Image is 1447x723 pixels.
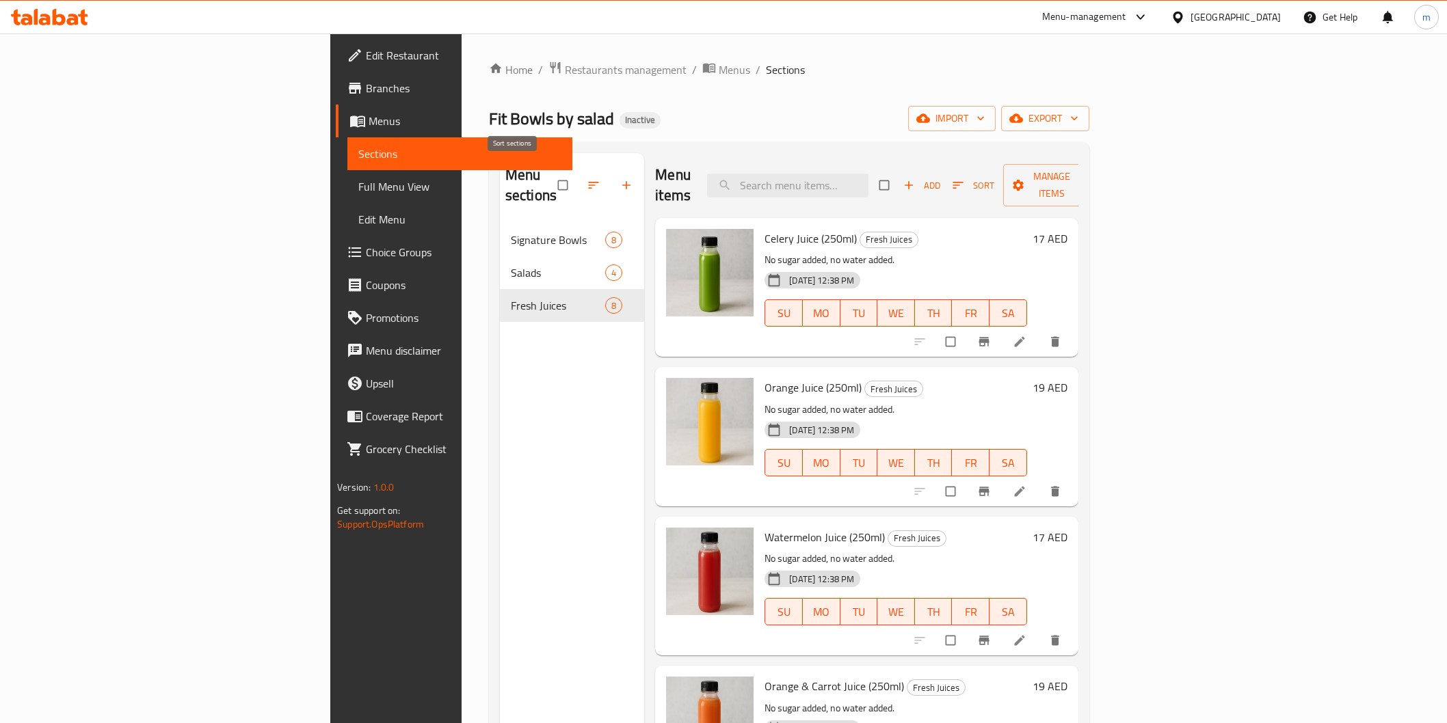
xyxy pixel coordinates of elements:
span: [DATE] 12:38 PM [784,424,860,437]
span: Select to update [938,329,966,355]
span: MO [808,602,835,622]
button: SA [990,449,1027,476]
button: Sort [949,175,998,196]
a: Edit Menu [347,203,572,236]
span: Select to update [938,478,966,504]
span: Get support on: [337,502,400,519]
a: Menus [336,105,572,137]
button: delete [1040,476,1073,506]
a: Menu disclaimer [336,334,572,367]
span: [DATE] 12:38 PM [784,573,860,586]
a: Coupons [336,269,572,301]
span: export [1012,110,1078,127]
span: Fresh Juices [888,530,946,546]
button: SA [990,598,1027,625]
button: TU [840,598,878,625]
input: search [707,174,868,197]
span: Branches [366,80,561,96]
span: Fresh Juices [511,297,605,314]
span: Orange & Carrot Juice (250ml) [765,676,904,696]
a: Upsell [336,367,572,400]
a: Edit menu item [1013,335,1029,349]
span: Coupons [366,277,561,293]
img: Watermelon Juice (250ml) [666,528,754,615]
a: Menus [702,61,750,79]
a: Choice Groups [336,236,572,269]
span: Restaurants management [565,62,687,78]
button: MO [803,449,840,476]
span: Version: [337,478,371,496]
span: Add [903,178,940,193]
button: SA [990,299,1027,327]
a: Edit menu item [1013,485,1029,498]
span: 4 [606,267,622,279]
img: Celery Juice (250ml) [666,229,754,316]
nav: Menu sections [500,218,645,327]
span: Choice Groups [366,244,561,260]
span: Celery Juice (250ml) [765,228,857,249]
button: SU [765,598,803,625]
span: 8 [606,234,622,247]
div: Fresh Juices [907,679,966,696]
button: Manage items [1003,164,1100,206]
div: Signature Bowls8 [500,223,645,256]
span: m [1422,10,1431,25]
button: FR [952,598,990,625]
a: Full Menu View [347,170,572,203]
div: Salads4 [500,256,645,289]
button: SU [765,299,803,327]
div: Fresh Juices [888,530,946,547]
p: No sugar added, no water added. [765,251,1027,269]
span: SA [995,453,1022,473]
button: WE [877,598,915,625]
div: items [605,264,622,281]
span: 8 [606,299,622,312]
span: Inactive [620,114,661,126]
span: Sort [953,178,994,193]
a: Grocery Checklist [336,433,572,465]
span: [DATE] 12:38 PM [784,274,860,287]
span: Signature Bowls [511,232,605,248]
span: Fresh Juices [865,381,922,397]
div: Salads [511,264,605,281]
span: Select to update [938,627,966,653]
span: Manage items [1014,168,1089,202]
button: MO [803,598,840,625]
span: Add item [900,175,944,196]
span: Coverage Report [366,408,561,424]
p: No sugar added, no water added. [765,401,1027,418]
a: Support.OpsPlatform [337,515,424,533]
span: Sections [766,62,805,78]
button: TH [915,598,953,625]
span: Menus [369,113,561,129]
span: TH [920,453,947,473]
div: Fresh Juices [864,381,923,397]
span: Upsell [366,375,561,392]
span: TH [920,602,947,622]
p: No sugar added, no water added. [765,550,1027,567]
div: items [605,297,622,314]
div: Inactive [620,112,661,128]
span: WE [883,453,910,473]
span: SA [995,602,1022,622]
button: Branch-specific-item [969,625,1002,655]
button: delete [1040,625,1073,655]
button: TU [840,299,878,327]
button: export [1001,106,1089,131]
div: [GEOGRAPHIC_DATA] [1191,10,1281,25]
span: Select all sections [550,172,579,198]
h6: 17 AED [1033,229,1067,248]
a: Edit Restaurant [336,39,572,72]
span: Fresh Juices [860,232,918,247]
span: Edit Restaurant [366,47,561,64]
li: / [756,62,760,78]
span: FR [957,453,984,473]
span: Grocery Checklist [366,441,561,457]
button: Branch-specific-item [969,476,1002,506]
button: import [908,106,996,131]
span: MO [808,453,835,473]
button: WE [877,449,915,476]
span: FR [957,303,984,323]
span: Promotions [366,310,561,326]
